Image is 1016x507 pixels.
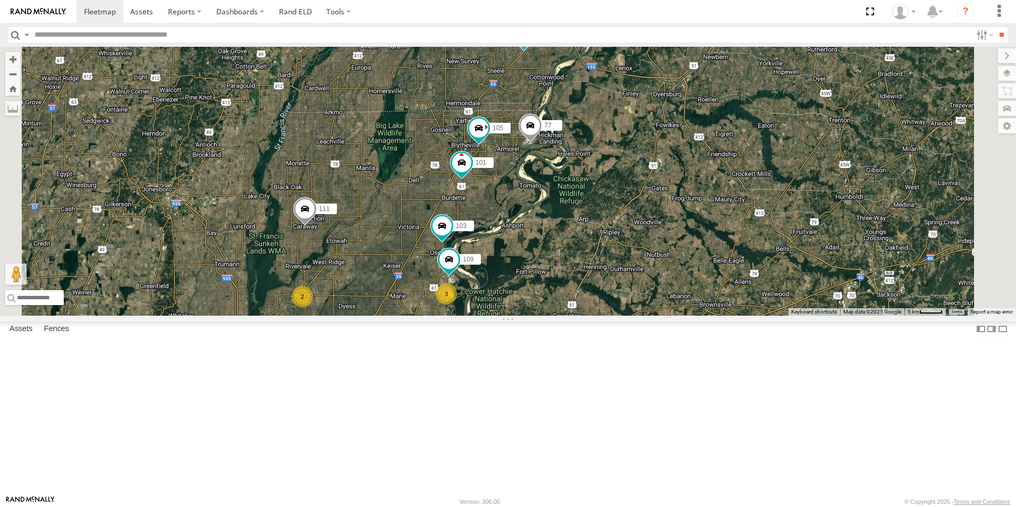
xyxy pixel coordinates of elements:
[11,8,66,15] img: rand-logo.svg
[39,322,74,336] label: Fences
[904,308,946,316] button: Map Scale: 5 km per 40 pixels
[998,119,1016,133] label: Map Settings
[460,498,500,505] div: Version: 306.00
[544,122,551,129] span: 77
[5,101,20,116] label: Measure
[888,4,919,20] div: Craig King
[976,322,986,337] label: Dock Summary Table to the Left
[319,206,329,213] span: 111
[951,310,962,314] a: Terms (opens in new tab)
[972,27,995,43] label: Search Filter Options
[493,124,503,132] span: 105
[456,222,467,230] span: 103
[5,52,20,66] button: Zoom in
[4,322,38,336] label: Assets
[6,496,55,507] a: Visit our Website
[791,308,837,316] button: Keyboard shortcuts
[463,256,473,263] span: 109
[957,3,974,20] i: ?
[954,498,1010,505] a: Terms and Conditions
[292,286,313,307] div: 2
[986,322,997,337] label: Dock Summary Table to the Right
[22,27,31,43] label: Search Query
[476,159,486,167] span: 101
[843,309,901,315] span: Map data ©2025 Google
[436,283,457,305] div: 3
[970,309,1013,315] a: Report a map error
[904,498,1010,505] div: © Copyright 2025 -
[997,322,1008,337] label: Hide Summary Table
[5,264,27,285] button: Drag Pegman onto the map to open Street View
[908,309,919,315] span: 5 km
[5,66,20,81] button: Zoom out
[5,81,20,96] button: Zoom Home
